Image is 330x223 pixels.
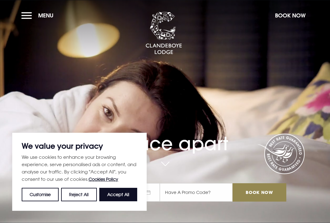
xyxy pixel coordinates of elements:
button: Customise [22,188,59,201]
div: We value your privacy [12,133,147,211]
span: Menu [38,12,53,19]
h1: A place apart [44,119,286,154]
input: Have A Promo Code? [160,183,233,202]
button: Reject All [61,188,97,201]
input: Book Now [233,183,286,202]
button: Menu [21,9,57,22]
button: Book Now [272,9,309,22]
img: Clandeboye Lodge [145,12,182,55]
p: We value your privacy [22,142,137,150]
button: Accept All [99,188,137,201]
p: We use cookies to enhance your browsing experience, serve personalised ads or content, and analys... [22,153,137,183]
a: Cookies Policy [89,177,118,182]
